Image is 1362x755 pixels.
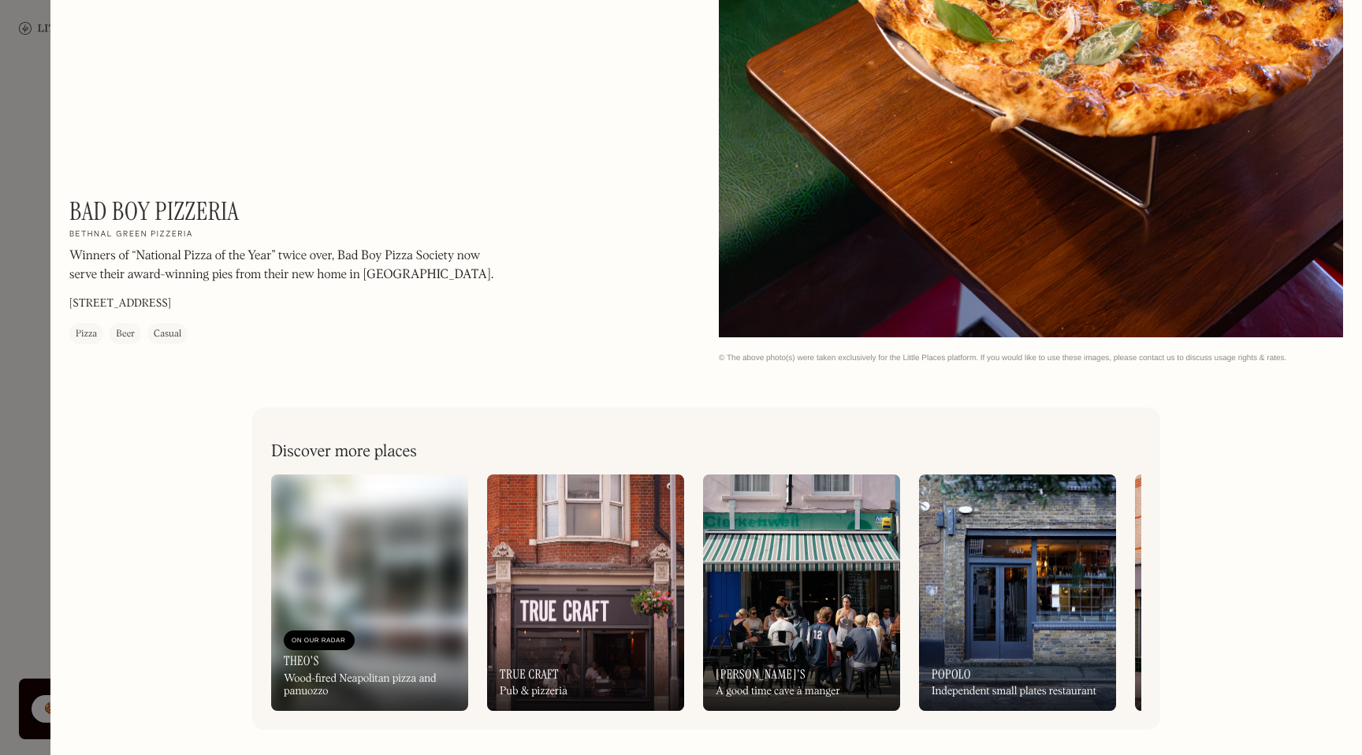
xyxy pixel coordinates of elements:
[69,296,171,312] p: [STREET_ADDRESS]
[292,633,347,649] div: On Our Radar
[719,353,1343,363] div: © The above photo(s) were taken exclusively for the Little Places platform. If you would like to ...
[116,326,135,342] div: Beer
[1135,474,1332,711] a: FanPeruvian-Japanese restaurant
[69,196,239,226] h1: Bad Boy Pizzeria
[284,653,319,668] h3: Theo's
[154,326,181,342] div: Casual
[69,229,193,240] h2: Bethnal Green Pizzeria
[932,685,1096,698] div: Independent small plates restaurant
[284,672,456,699] div: Wood-fired Neapolitan pizza and panuozzo
[932,667,971,682] h3: Popolo
[716,685,840,698] div: A good time cave à manger
[919,474,1116,711] a: PopoloIndependent small plates restaurant
[716,667,806,682] h3: [PERSON_NAME]'s
[271,474,468,711] a: On Our RadarTheo'sWood-fired Neapolitan pizza and panuozzo
[500,667,559,682] h3: True Craft
[69,247,495,285] p: Winners of “National Pizza of the Year” twice over, Bad Boy Pizza Society now serve their award-w...
[703,474,900,711] a: [PERSON_NAME]'sA good time cave à manger
[76,326,97,342] div: Pizza
[271,442,417,462] h2: Discover more places
[500,685,567,698] div: Pub & pizzeria
[487,474,684,711] a: True CraftPub & pizzeria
